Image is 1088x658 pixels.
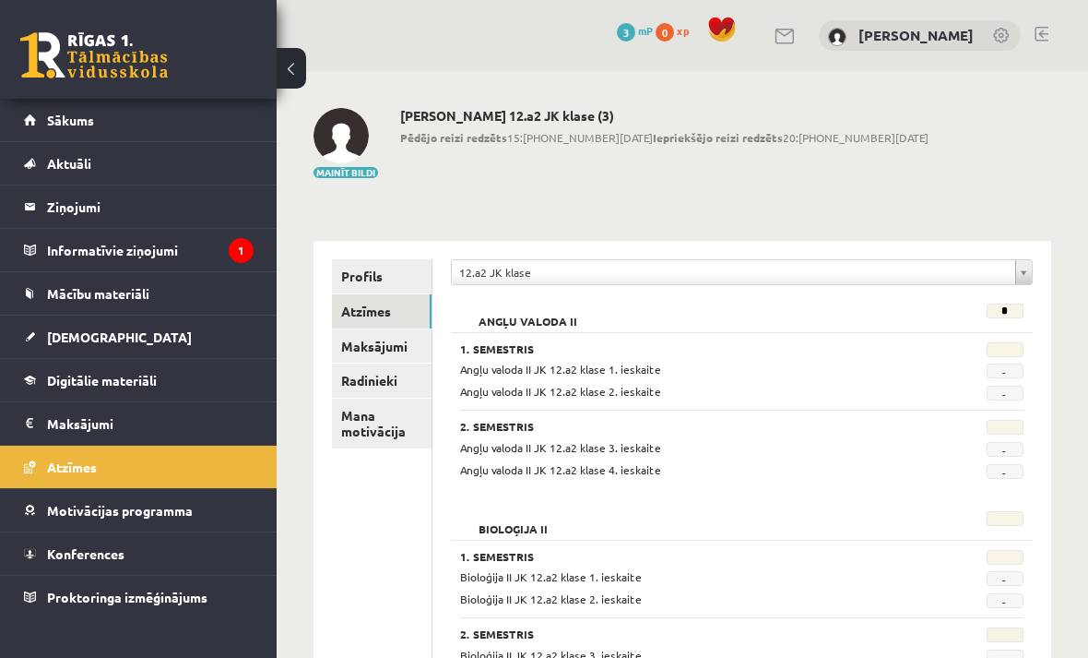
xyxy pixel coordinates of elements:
[24,272,254,315] a: Mācību materiāli
[47,372,157,389] span: Digitālie materiāli
[47,589,207,605] span: Proktoringa izmēģinājums
[400,130,507,145] b: Pēdējo reizi redzēts
[24,229,254,271] a: Informatīvie ziņojumi1
[47,285,149,302] span: Mācību materiāli
[656,23,674,42] span: 0
[987,364,1023,378] span: -
[24,99,254,141] a: Sākums
[20,32,168,78] a: Rīgas 1. Tālmācības vidusskola
[617,23,635,42] span: 3
[400,129,928,146] span: 15:[PHONE_NUMBER][DATE] 20:[PHONE_NUMBER][DATE]
[47,229,254,271] legend: Informatīvie ziņojumi
[47,112,94,128] span: Sākums
[460,628,925,640] h3: 2. Semestris
[677,23,689,38] span: xp
[828,28,846,46] img: Viktorija Uškāne
[400,108,928,124] h2: [PERSON_NAME] 12.a2 JK klase (3)
[460,592,642,606] span: Bioloģija II JK 12.a2 klase 2. ieskaite
[24,185,254,228] a: Ziņojumi
[24,489,254,532] a: Motivācijas programma
[987,442,1023,457] span: -
[332,294,432,329] a: Atzīmes
[460,462,661,477] span: Angļu valoda II JK 12.a2 klase 4. ieskaite
[460,440,661,455] span: Angļu valoda II JK 12.a2 klase 3. ieskaite
[460,511,566,530] h2: Bioloģija II
[229,238,254,263] i: 1
[47,545,124,562] span: Konferences
[987,386,1023,401] span: -
[47,155,91,172] span: Aktuāli
[47,402,254,445] legend: Maksājumi
[638,23,653,38] span: mP
[47,459,97,475] span: Atzīmes
[332,329,432,364] a: Maksājumi
[653,130,783,145] b: Iepriekšējo reizi redzēts
[332,399,432,449] a: Mana motivācija
[24,576,254,618] a: Proktoringa izmēģinājums
[656,23,698,38] a: 0 xp
[24,446,254,488] a: Atzīmes
[332,364,432,398] a: Radinieki
[24,142,254,185] a: Aktuāli
[987,593,1023,608] span: -
[460,550,925,563] h3: 1. Semestris
[858,26,974,44] a: [PERSON_NAME]
[460,362,661,377] span: Angļu valoda II JK 12.a2 klase 1. ieskaite
[460,420,925,433] h3: 2. Semestris
[47,329,192,345] span: [DEMOGRAPHIC_DATA]
[24,359,254,401] a: Digitālie materiāli
[24,316,254,358] a: [DEMOGRAPHIC_DATA]
[460,342,925,355] h3: 1. Semestris
[460,384,661,399] span: Angļu valoda II JK 12.a2 klase 2. ieskaite
[313,167,378,178] button: Mainīt bildi
[460,304,596,322] h2: Angļu valoda II
[313,108,369,163] img: Viktorija Uškāne
[452,260,1032,284] a: 12.a2 JK klase
[47,502,193,519] span: Motivācijas programma
[332,259,432,293] a: Profils
[47,185,254,228] legend: Ziņojumi
[617,23,653,38] a: 3 mP
[460,569,642,584] span: Bioloģija II JK 12.a2 klase 1. ieskaite
[24,532,254,575] a: Konferences
[987,464,1023,479] span: -
[459,260,1008,284] span: 12.a2 JK klase
[987,571,1023,586] span: -
[24,402,254,445] a: Maksājumi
